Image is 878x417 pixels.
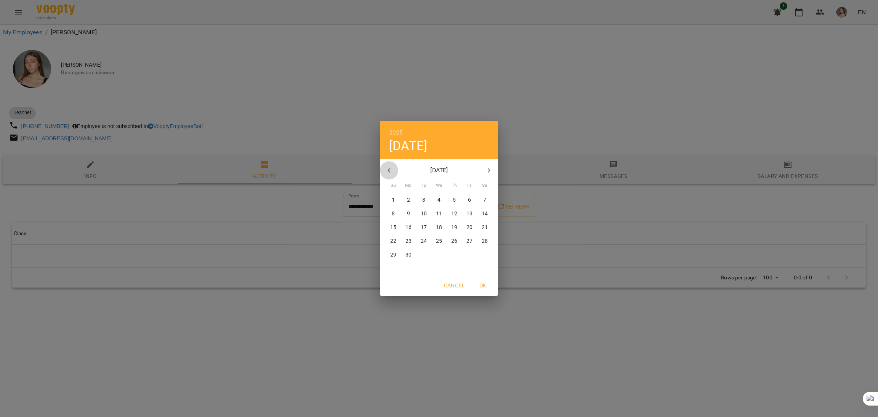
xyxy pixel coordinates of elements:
[466,210,473,218] p: 13
[478,182,492,189] span: Sa
[421,210,427,218] p: 10
[463,193,476,207] button: 6
[402,221,415,234] button: 16
[441,279,468,292] button: Cancel
[405,224,412,231] p: 16
[389,138,427,154] button: [DATE]
[386,234,400,248] button: 22
[463,182,476,189] span: Fr
[402,182,415,189] span: Mo
[453,196,456,204] p: 5
[386,193,400,207] button: 1
[390,251,396,259] p: 29
[483,196,486,204] p: 7
[466,224,473,231] p: 20
[432,193,446,207] button: 4
[447,207,461,221] button: 12
[386,221,400,234] button: 15
[402,248,415,262] button: 30
[436,237,442,245] p: 25
[421,224,427,231] p: 17
[432,182,446,189] span: We
[447,193,461,207] button: 5
[386,182,400,189] span: Su
[478,207,492,221] button: 14
[392,210,395,218] p: 8
[451,210,457,218] p: 12
[471,279,495,292] button: OK
[402,207,415,221] button: 9
[432,234,446,248] button: 25
[447,234,461,248] button: 26
[447,182,461,189] span: Th
[402,234,415,248] button: 23
[463,221,476,234] button: 20
[407,210,410,218] p: 9
[398,166,480,175] p: [DATE]
[386,207,400,221] button: 8
[421,237,427,245] p: 24
[437,196,441,204] p: 4
[451,224,457,231] p: 19
[422,196,425,204] p: 3
[474,281,492,290] span: OK
[463,234,476,248] button: 27
[468,196,471,204] p: 6
[417,182,431,189] span: Tu
[436,210,442,218] p: 11
[390,237,396,245] p: 22
[436,224,442,231] p: 18
[432,207,446,221] button: 11
[432,221,446,234] button: 18
[478,193,492,207] button: 7
[478,221,492,234] button: 21
[386,248,400,262] button: 29
[482,210,488,218] p: 14
[405,237,412,245] p: 23
[407,196,410,204] p: 2
[417,207,431,221] button: 10
[466,237,473,245] p: 27
[389,127,403,138] button: 2025
[417,234,431,248] button: 24
[451,237,457,245] p: 26
[405,251,412,259] p: 30
[390,224,396,231] p: 15
[402,193,415,207] button: 2
[417,221,431,234] button: 17
[478,234,492,248] button: 28
[482,237,488,245] p: 28
[463,207,476,221] button: 13
[392,196,395,204] p: 1
[482,224,488,231] p: 21
[417,193,431,207] button: 3
[447,221,461,234] button: 19
[444,281,465,290] span: Cancel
